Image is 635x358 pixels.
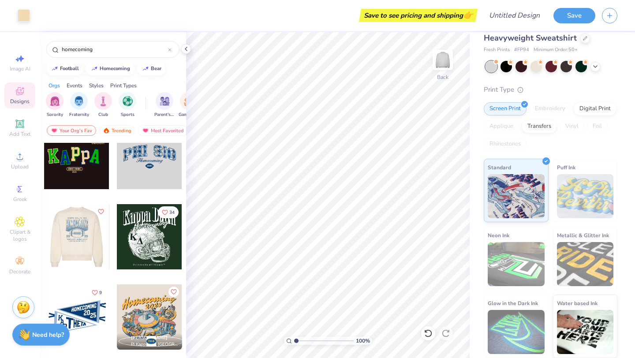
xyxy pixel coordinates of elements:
[488,298,538,308] span: Glow in the Dark Ink
[96,206,106,217] button: Like
[138,125,188,136] div: Most Favorited
[60,66,79,71] div: football
[484,138,527,151] div: Rhinestones
[557,242,614,286] img: Metallic & Glitter Ink
[11,163,29,170] span: Upload
[4,228,35,242] span: Clipart & logos
[46,92,63,118] div: filter for Sorority
[437,73,448,81] div: Back
[88,287,106,298] button: Like
[482,7,547,24] input: Untitled Design
[131,335,168,341] span: [PERSON_NAME]
[463,10,473,20] span: 👉
[67,82,82,89] div: Events
[488,242,545,286] img: Neon Ink
[98,96,108,106] img: Club Image
[488,174,545,218] img: Standard
[434,51,452,69] img: Back
[488,310,545,354] img: Glow in the Dark Ink
[89,82,104,89] div: Styles
[50,96,60,106] img: Sorority Image
[131,341,179,348] span: Pi Kappa Phi, [GEOGRAPHIC_DATA][US_STATE]
[51,127,58,134] img: most_fav.gif
[154,92,175,118] div: filter for Parent's Weekend
[13,196,27,203] span: Greek
[49,82,60,89] div: Orgs
[557,163,575,172] span: Puff Ink
[61,45,168,54] input: Try "Alpha"
[99,291,102,295] span: 9
[47,112,63,118] span: Sorority
[10,98,30,105] span: Designs
[74,96,84,106] img: Fraternity Image
[514,46,529,54] span: # FP94
[142,66,149,71] img: trend_line.gif
[158,206,179,218] button: Like
[356,337,370,345] span: 100 %
[484,85,617,95] div: Print Type
[529,102,571,116] div: Embroidery
[9,268,30,275] span: Decorate
[154,112,175,118] span: Parent's Weekend
[484,120,519,133] div: Applique
[32,331,64,339] strong: Need help?
[69,112,89,118] span: Fraternity
[151,66,161,71] div: bear
[534,46,578,54] span: Minimum Order: 50 +
[160,96,170,106] img: Parent's Weekend Image
[51,66,58,71] img: trend_line.gif
[69,92,89,118] button: filter button
[169,210,175,215] span: 34
[94,92,112,118] button: filter button
[46,92,63,118] button: filter button
[47,125,96,136] div: Your Org's Fav
[179,92,199,118] div: filter for Game Day
[46,62,83,75] button: football
[179,92,199,118] button: filter button
[98,112,108,118] span: Club
[137,62,165,75] button: bear
[91,66,98,71] img: trend_line.gif
[99,125,135,136] div: Trending
[121,112,134,118] span: Sports
[587,120,608,133] div: Foil
[154,92,175,118] button: filter button
[142,127,149,134] img: most_fav.gif
[557,310,614,354] img: Water based Ink
[488,231,509,240] span: Neon Ink
[557,174,614,218] img: Puff Ink
[557,298,598,308] span: Water based Ink
[361,9,475,22] div: Save to see pricing and shipping
[488,163,511,172] span: Standard
[560,120,584,133] div: Vinyl
[94,92,112,118] div: filter for Club
[484,46,510,54] span: Fresh Prints
[9,131,30,138] span: Add Text
[119,92,136,118] div: filter for Sports
[168,287,179,297] button: Like
[179,112,199,118] span: Game Day
[557,231,609,240] span: Metallic & Glitter Ink
[553,8,595,23] button: Save
[123,96,133,106] img: Sports Image
[184,96,194,106] img: Game Day Image
[484,102,527,116] div: Screen Print
[574,102,616,116] div: Digital Print
[10,65,30,72] span: Image AI
[119,92,136,118] button: filter button
[522,120,557,133] div: Transfers
[100,66,130,71] div: homecoming
[110,82,137,89] div: Print Types
[86,62,134,75] button: homecoming
[69,92,89,118] div: filter for Fraternity
[103,127,110,134] img: trending.gif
